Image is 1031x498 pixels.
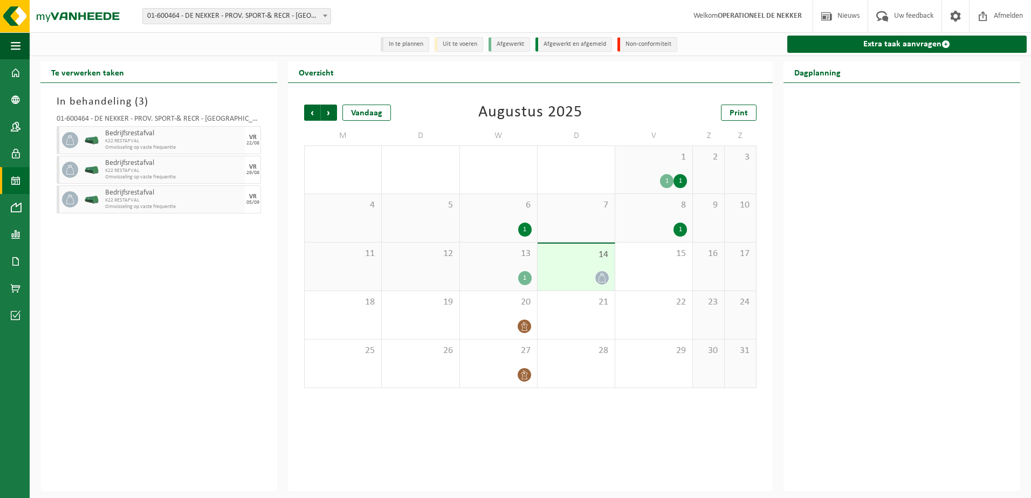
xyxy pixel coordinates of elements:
[543,199,609,211] span: 7
[730,248,751,260] span: 17
[57,94,261,110] h3: In behandeling ( )
[730,151,751,163] span: 3
[381,37,429,52] li: In te plannen
[304,126,382,146] td: M
[730,109,748,117] span: Print
[310,296,376,308] span: 18
[249,164,257,170] div: VR
[387,296,453,308] span: 19
[105,174,242,181] span: Omwisseling op vaste frequentie
[40,61,135,82] h2: Te verwerken taken
[105,144,242,151] span: Omwisseling op vaste frequentie
[249,193,257,200] div: VR
[730,345,751,357] span: 31
[246,170,259,176] div: 29/08
[288,61,345,82] h2: Overzicht
[105,189,242,197] span: Bedrijfsrestafval
[787,36,1027,53] a: Extra taak aanvragen
[84,136,100,144] img: HK-XK-22-GN-00
[310,345,376,357] span: 25
[693,126,725,146] td: Z
[617,37,677,52] li: Non-conformiteit
[105,197,242,204] span: K22 RESTAFVAL
[382,126,459,146] td: D
[518,271,532,285] div: 1
[615,126,693,146] td: V
[387,345,453,357] span: 26
[698,296,719,308] span: 23
[310,248,376,260] span: 11
[621,151,687,163] span: 1
[387,248,453,260] span: 12
[730,199,751,211] span: 10
[342,105,391,121] div: Vandaag
[698,248,719,260] span: 16
[543,345,609,357] span: 28
[538,126,615,146] td: D
[105,204,242,210] span: Omwisseling op vaste frequentie
[460,126,538,146] td: W
[543,249,609,261] span: 14
[105,138,242,144] span: K22 RESTAFVAL
[142,8,331,24] span: 01-600464 - DE NEKKER - PROV. SPORT-& RECR - MECHELEN
[721,105,757,121] a: Print
[105,159,242,168] span: Bedrijfsrestafval
[84,166,100,174] img: HK-XK-22-GN-00
[321,105,337,121] span: Volgende
[673,174,687,188] div: 1
[57,115,261,126] div: 01-600464 - DE NEKKER - PROV. SPORT-& RECR - [GEOGRAPHIC_DATA]
[730,296,751,308] span: 24
[660,174,673,188] div: 1
[246,141,259,146] div: 22/08
[621,296,687,308] span: 22
[139,96,145,107] span: 3
[725,126,757,146] td: Z
[304,105,320,121] span: Vorige
[465,248,532,260] span: 13
[249,134,257,141] div: VR
[310,199,376,211] span: 4
[621,345,687,357] span: 29
[478,105,582,121] div: Augustus 2025
[698,151,719,163] span: 2
[698,345,719,357] span: 30
[718,12,802,20] strong: OPERATIONEEL DE NEKKER
[543,296,609,308] span: 21
[246,200,259,205] div: 05/09
[518,223,532,237] div: 1
[465,199,532,211] span: 6
[387,199,453,211] span: 5
[783,61,851,82] h2: Dagplanning
[105,168,242,174] span: K22 RESTAFVAL
[465,345,532,357] span: 27
[465,296,532,308] span: 20
[698,199,719,211] span: 9
[621,199,687,211] span: 8
[673,223,687,237] div: 1
[621,248,687,260] span: 15
[435,37,483,52] li: Uit te voeren
[84,196,100,204] img: HK-XK-22-GN-00
[105,129,242,138] span: Bedrijfsrestafval
[489,37,530,52] li: Afgewerkt
[535,37,612,52] li: Afgewerkt en afgemeld
[143,9,331,24] span: 01-600464 - DE NEKKER - PROV. SPORT-& RECR - MECHELEN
